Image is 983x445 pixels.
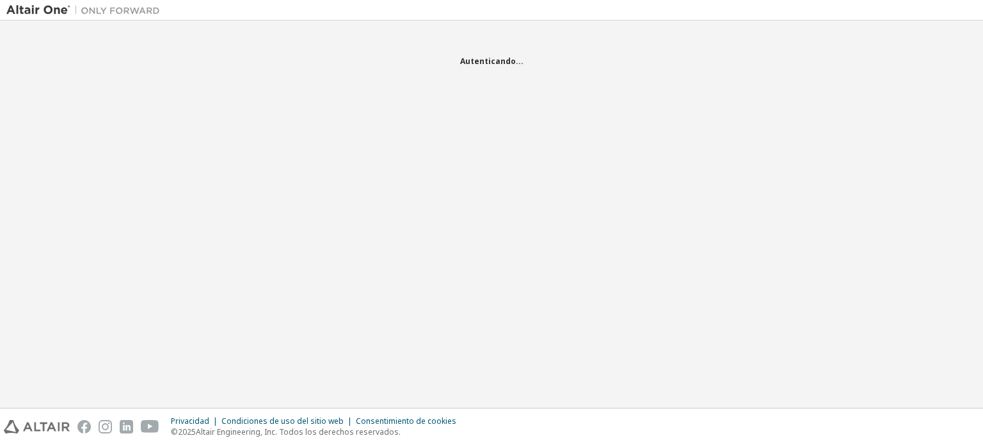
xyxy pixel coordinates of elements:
font: 2025 [178,426,196,437]
img: Altair Uno [6,4,166,17]
img: youtube.svg [141,420,159,433]
font: Altair Engineering, Inc. Todos los derechos reservados. [196,426,401,437]
font: Consentimiento de cookies [356,416,456,426]
img: instagram.svg [99,420,112,433]
font: Privacidad [171,416,209,426]
font: © [171,426,178,437]
font: Condiciones de uso del sitio web [221,416,344,426]
img: altair_logo.svg [4,420,70,433]
img: linkedin.svg [120,420,133,433]
img: facebook.svg [77,420,91,433]
font: Autenticando... [460,56,523,67]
